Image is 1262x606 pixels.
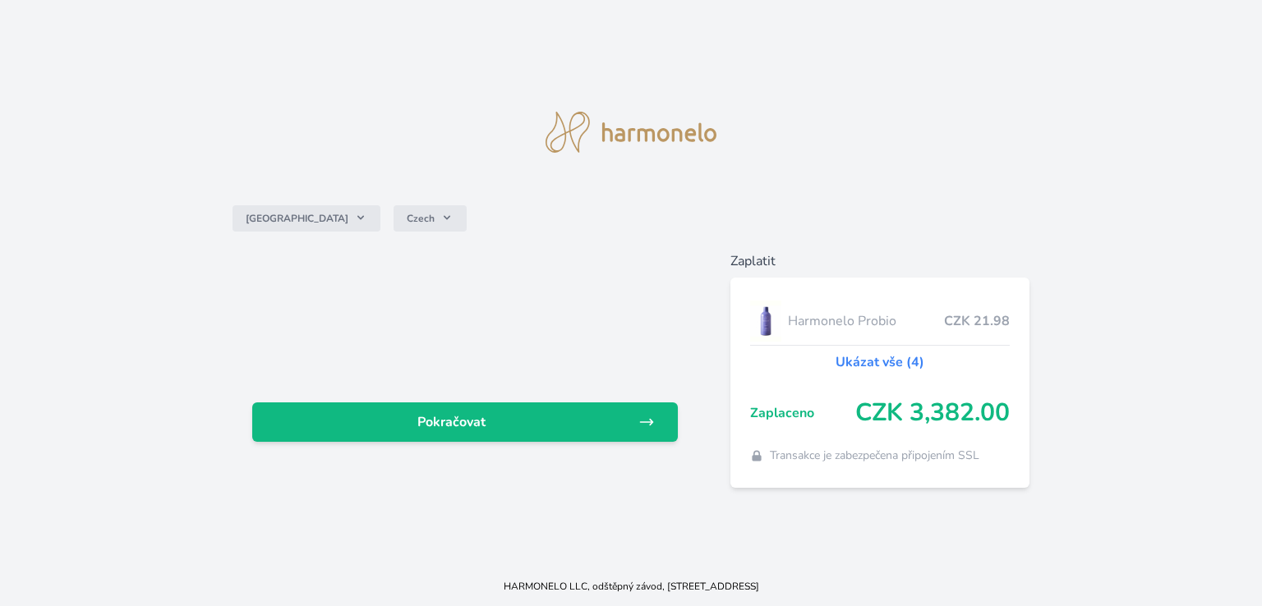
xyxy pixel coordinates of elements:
[750,403,855,423] span: Zaplaceno
[265,412,638,432] span: Pokračovat
[770,448,979,464] span: Transakce je zabezpečena připojením SSL
[944,311,1010,331] span: CZK 21.98
[750,301,781,342] img: CLEAN_PROBIO_se_stinem_x-lo.jpg
[730,251,1029,271] h6: Zaplatit
[394,205,467,232] button: Czech
[546,112,716,153] img: logo.svg
[836,352,924,372] a: Ukázat vše (4)
[407,212,435,225] span: Czech
[252,402,678,442] a: Pokračovat
[246,212,348,225] span: [GEOGRAPHIC_DATA]
[855,398,1010,428] span: CZK 3,382.00
[233,205,380,232] button: [GEOGRAPHIC_DATA]
[788,311,944,331] span: Harmonelo Probio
